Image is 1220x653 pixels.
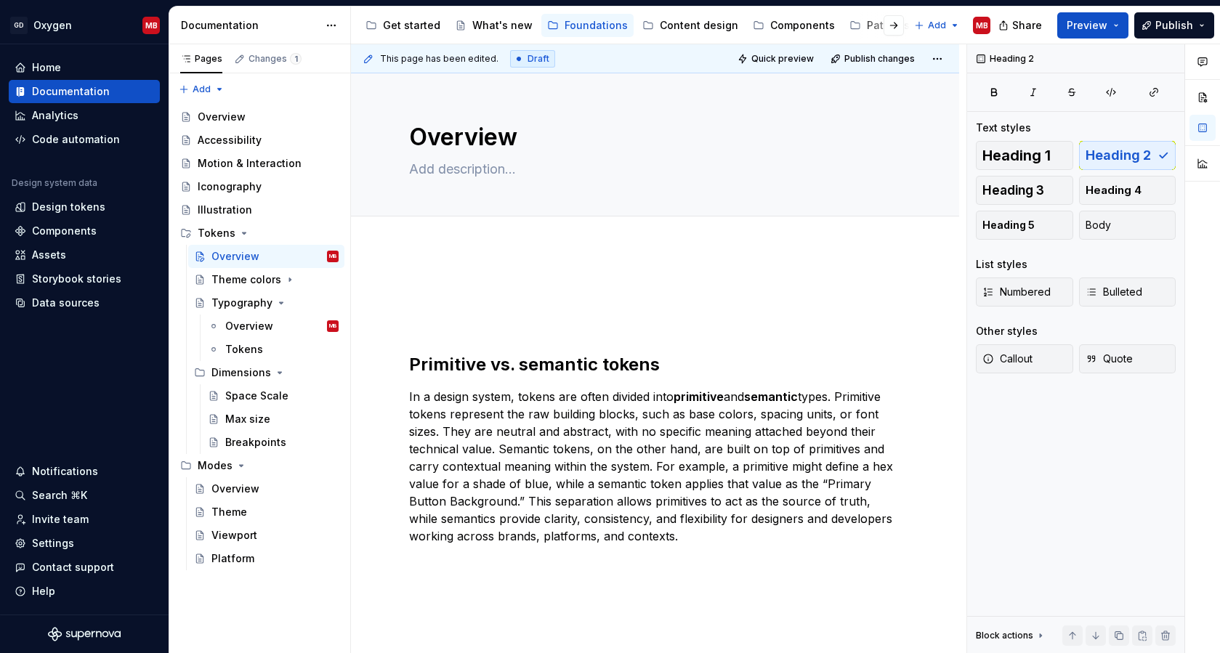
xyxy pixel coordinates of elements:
[188,477,344,500] a: Overview
[12,177,97,189] div: Design system data
[976,277,1073,307] button: Numbered
[225,342,263,357] div: Tokens
[747,14,841,37] a: Components
[198,203,252,217] div: Illustration
[198,133,262,147] div: Accessibility
[528,53,549,65] span: Draft
[193,84,211,95] span: Add
[211,365,271,380] div: Dimensions
[9,508,160,531] a: Invite team
[976,344,1073,373] button: Callout
[174,454,344,477] div: Modes
[9,291,160,315] a: Data sources
[744,389,798,404] strong: semantic
[409,388,901,545] p: In a design system, tokens are often divided into and types. Primitive tokens represent the raw b...
[976,630,1033,641] div: Block actions
[211,249,259,264] div: Overview
[174,198,344,222] a: Illustration
[982,352,1033,366] span: Callout
[9,195,160,219] a: Design tokens
[9,128,160,151] a: Code automation
[826,49,921,69] button: Publish changes
[48,627,121,641] svg: Supernova Logo
[449,14,538,37] a: What's new
[991,12,1051,38] button: Share
[9,460,160,483] button: Notifications
[32,272,121,286] div: Storybook stories
[249,53,302,65] div: Changes
[32,464,98,479] div: Notifications
[1086,352,1133,366] span: Quote
[1134,12,1214,38] button: Publish
[32,584,55,599] div: Help
[202,315,344,338] a: OverviewMB
[9,243,160,267] a: Assets
[9,80,160,103] a: Documentation
[982,183,1044,198] span: Heading 3
[1079,211,1176,240] button: Body
[770,18,835,33] div: Components
[188,361,344,384] div: Dimensions
[225,435,286,450] div: Breakpoints
[3,9,166,41] button: GDOxygenMB
[1079,344,1176,373] button: Quote
[329,319,337,333] div: MB
[383,18,440,33] div: Get started
[32,84,110,99] div: Documentation
[174,105,344,570] div: Page tree
[32,60,61,75] div: Home
[9,219,160,243] a: Components
[174,222,344,245] div: Tokens
[174,175,344,198] a: Iconography
[9,532,160,555] a: Settings
[9,56,160,79] a: Home
[976,141,1073,170] button: Heading 1
[844,53,915,65] span: Publish changes
[225,412,270,426] div: Max size
[33,18,72,33] div: Oxygen
[982,148,1051,163] span: Heading 1
[9,267,160,291] a: Storybook stories
[976,176,1073,205] button: Heading 3
[211,505,247,519] div: Theme
[9,580,160,603] button: Help
[1155,18,1193,33] span: Publish
[10,17,28,34] div: GD
[9,104,160,127] a: Analytics
[1012,18,1042,33] span: Share
[32,488,87,503] div: Search ⌘K
[1086,285,1142,299] span: Bulleted
[198,156,302,171] div: Motion & Interaction
[380,53,498,65] span: This page has been edited.
[751,53,814,65] span: Quick preview
[225,389,288,403] div: Space Scale
[198,110,246,124] div: Overview
[406,120,898,155] textarea: Overview
[225,319,273,333] div: Overview
[32,108,78,123] div: Analytics
[32,200,105,214] div: Design tokens
[202,407,344,431] a: Max size
[928,20,946,31] span: Add
[976,324,1038,338] div: Other styles
[637,14,744,37] a: Content design
[202,431,344,454] a: Breakpoints
[1067,18,1107,33] span: Preview
[1086,183,1142,198] span: Heading 4
[174,129,344,152] a: Accessibility
[32,132,120,147] div: Code automation
[188,245,344,268] a: OverviewMB
[9,484,160,507] button: Search ⌘K
[409,353,901,376] h2: Primitive vs. semantic tokens
[211,482,259,496] div: Overview
[174,79,229,100] button: Add
[1079,176,1176,205] button: Heading 4
[472,18,533,33] div: What's new
[541,14,634,37] a: Foundations
[1079,277,1176,307] button: Bulleted
[198,226,235,240] div: Tokens
[211,551,254,566] div: Platform
[180,53,222,65] div: Pages
[32,224,97,238] div: Components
